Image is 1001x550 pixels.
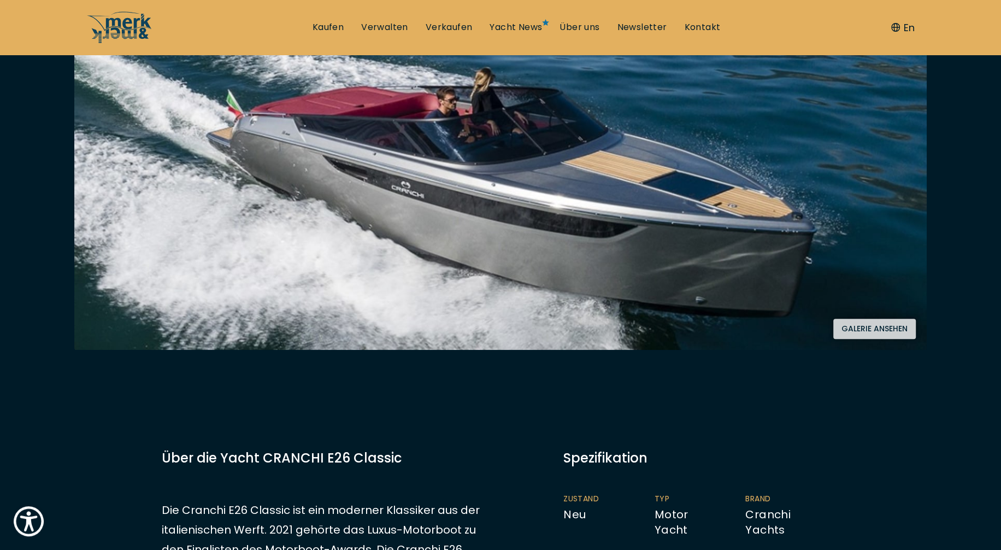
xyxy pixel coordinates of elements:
[361,21,408,33] a: Verwalten
[74,17,927,350] img: Merk&Merk
[11,504,46,539] button: Show Accessibility Preferences
[563,494,655,538] li: Neu
[655,494,746,538] li: Motor Yacht
[490,21,542,33] a: Yacht News
[684,21,720,33] a: Kontakt
[162,448,487,467] h3: Über die Yacht CRANCHI E26 Classic
[563,448,839,467] div: Spezifikation
[617,21,667,33] a: Newsletter
[745,494,815,505] span: Brand
[560,21,599,33] a: Über uns
[745,494,837,538] li: Cranchi Yachts
[891,20,914,35] button: En
[655,494,724,505] span: Typ
[313,21,344,33] a: Kaufen
[426,21,473,33] a: Verkaufen
[563,494,633,505] span: Zustand
[833,319,916,339] button: Galerie ansehen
